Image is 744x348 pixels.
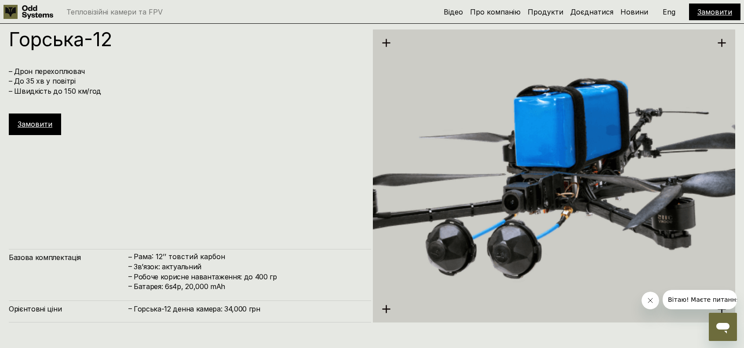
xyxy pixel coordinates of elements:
a: Доєднатися [570,7,613,16]
h4: – [128,261,132,271]
h4: – [128,281,132,291]
iframe: Повідомлення від компанії [663,290,737,309]
span: Вітаю! Маєте питання? [5,6,80,13]
a: Про компанію [470,7,521,16]
a: Новини [620,7,648,16]
h4: – [128,303,132,313]
iframe: Закрити повідомлення [642,292,659,309]
h4: – [128,271,132,281]
a: Продукти [528,7,563,16]
h4: Зв’язок: актуальний [134,262,362,271]
a: Відео [444,7,463,16]
iframe: Кнопка для запуску вікна повідомлень [709,313,737,341]
p: Рама: 12’’ товстий карбон [134,253,362,261]
h4: Горська-12 денна камера: 34,000 грн [134,304,362,314]
h4: Робоче корисне навантаження: до 400 гр [134,272,362,282]
a: Замовити [697,7,732,16]
h4: – [128,252,132,262]
h4: Базова комплектація [9,253,128,262]
h1: Горська-12 [9,29,362,49]
h4: Орієнтовні ціни [9,304,128,314]
p: Eng [663,8,675,15]
h4: – Дрон перехоплювач – До 35 хв у повітрі – Швидкість до 150 км/год [9,66,362,96]
h4: Батарея: 6s4p, 20,000 mAh [134,282,362,291]
a: Замовити [18,120,52,128]
p: Тепловізійні камери та FPV [66,8,163,15]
